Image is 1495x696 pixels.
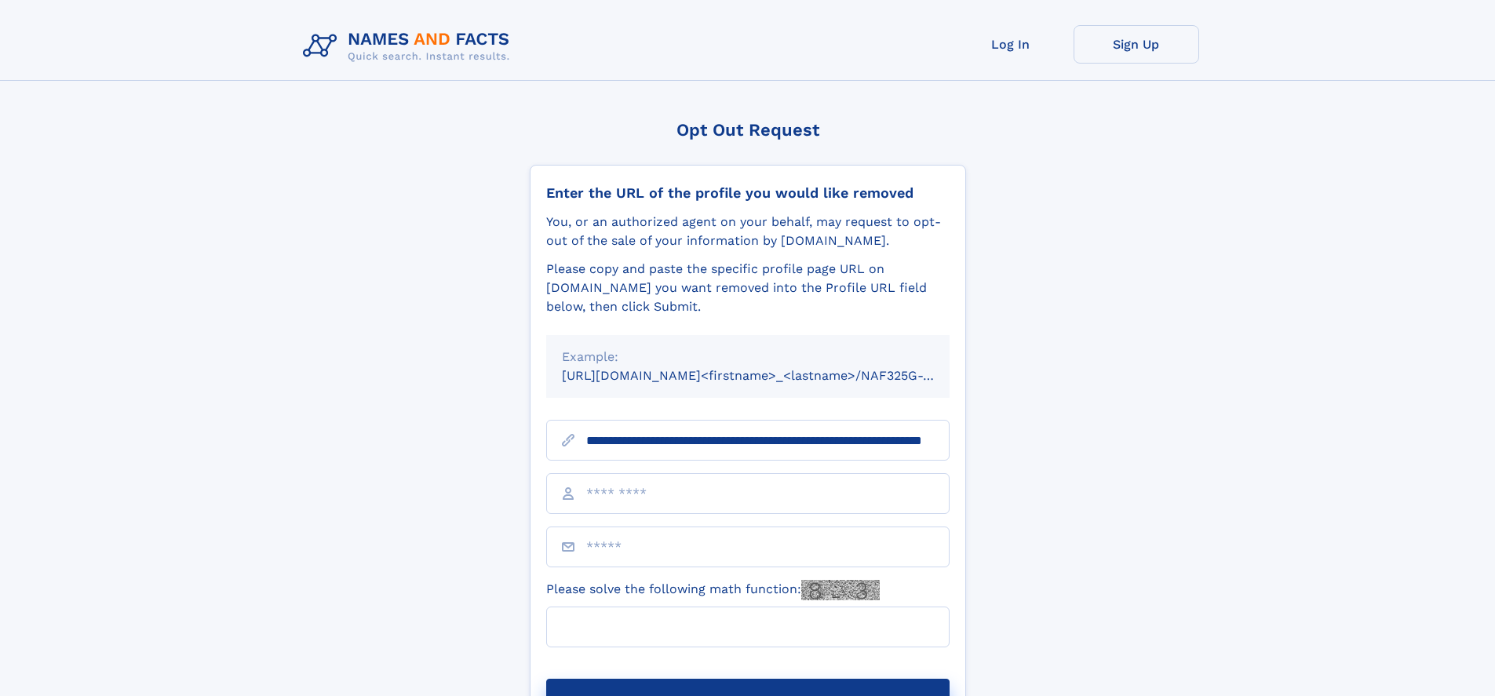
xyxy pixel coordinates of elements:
div: Example: [562,348,934,366]
label: Please solve the following math function: [546,580,880,600]
a: Log In [948,25,1074,64]
small: [URL][DOMAIN_NAME]<firstname>_<lastname>/NAF325G-xxxxxxxx [562,368,979,383]
div: You, or an authorized agent on your behalf, may request to opt-out of the sale of your informatio... [546,213,950,250]
img: Logo Names and Facts [297,25,523,67]
a: Sign Up [1074,25,1199,64]
div: Opt Out Request [530,120,966,140]
div: Enter the URL of the profile you would like removed [546,184,950,202]
div: Please copy and paste the specific profile page URL on [DOMAIN_NAME] you want removed into the Pr... [546,260,950,316]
